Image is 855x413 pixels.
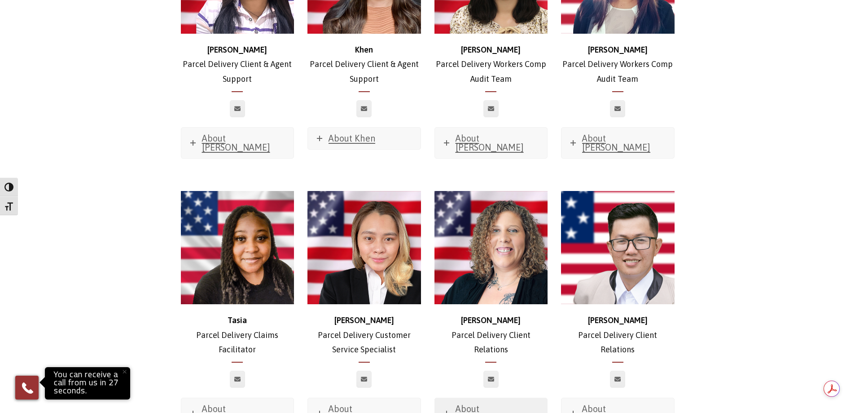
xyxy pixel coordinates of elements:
p: You can receive a call from us in 27 seconds. [47,369,128,397]
img: tasia-500x500 [181,191,294,305]
img: Phone icon [20,381,35,395]
a: About Khen [308,128,421,149]
b: [PERSON_NAME] [461,315,521,325]
span: About [PERSON_NAME] [582,133,650,152]
strong: [PERSON_NAME] [588,45,648,54]
p: Parcel Delivery Client Relations [434,313,548,357]
span: About [PERSON_NAME] [202,133,270,152]
p: Parcel Delivery Client & Agent Support [181,43,294,86]
span: About Khen [329,133,375,143]
strong: [PERSON_NAME] [588,315,648,325]
span: About [PERSON_NAME] [456,133,524,152]
p: Parcel Delivery Workers Comp Audit Team [434,43,548,86]
p: Parcel Delivery Workers Comp Audit Team [561,43,675,86]
p: Parcel Delivery Client Relations [561,313,675,357]
a: About [PERSON_NAME] [435,128,548,158]
b: Tasia [228,315,247,325]
b: [PERSON_NAME] [334,315,394,325]
a: About [PERSON_NAME] [181,128,294,158]
strong: [PERSON_NAME] [461,45,521,54]
p: Parcel Delivery Customer Service Specialist [307,313,421,357]
img: Joshua-500x500 [561,191,675,305]
strong: Khen [355,45,373,54]
p: Parcel Delivery Client & Agent Support [307,43,421,86]
p: Parcel Delivery Claims Facilitator [181,313,294,357]
img: Trishia Ninotchka_500x500 [307,191,421,305]
a: About [PERSON_NAME] [561,128,674,158]
b: [PERSON_NAME] [207,45,267,54]
img: Ashley Barnes_500x500 [434,191,548,305]
button: Close [114,362,134,382]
